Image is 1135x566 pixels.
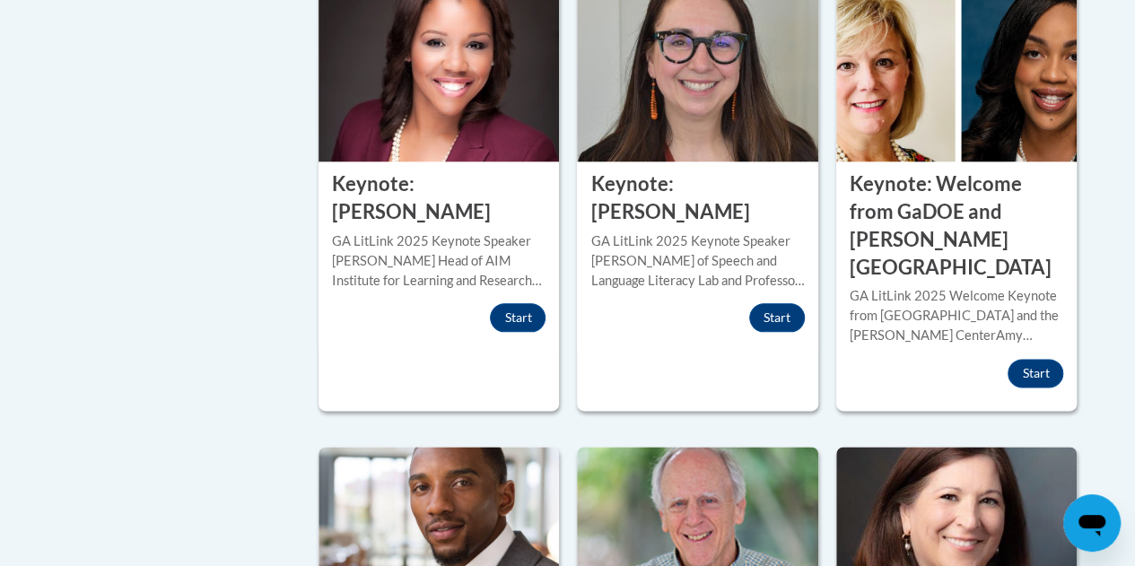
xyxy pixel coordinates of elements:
[490,303,546,332] button: Start
[1008,359,1063,387] button: Start
[850,286,1063,345] div: GA LitLink 2025 Welcome Keynote from [GEOGRAPHIC_DATA] and the [PERSON_NAME] CenterAmy [PERSON_NA...
[1063,494,1121,552] iframe: Button to launch messaging window
[332,170,546,226] h3: Keynote: [PERSON_NAME]
[749,303,805,332] button: Start
[590,231,804,291] div: GA LitLink 2025 Keynote Speaker [PERSON_NAME] of Speech and Language Literacy Lab and Professor, ...
[590,170,804,226] h3: Keynote: [PERSON_NAME]
[850,170,1063,281] h3: Keynote: Welcome from GaDOE and [PERSON_NAME][GEOGRAPHIC_DATA]
[332,231,546,291] div: GA LitLink 2025 Keynote Speaker [PERSON_NAME] Head of AIM Institute for Learning and Research and...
